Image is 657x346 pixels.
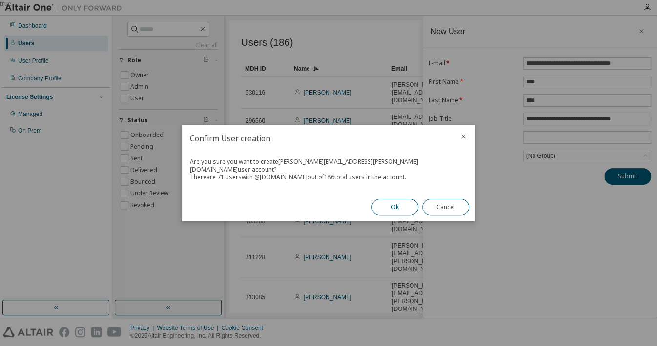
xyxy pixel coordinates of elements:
[182,125,452,152] h2: Confirm User creation
[371,199,418,215] button: Ok
[422,199,469,215] button: Cancel
[190,158,467,173] div: Are you sure you want to create [PERSON_NAME][EMAIL_ADDRESS][PERSON_NAME][DOMAIN_NAME] user account?
[190,173,467,181] div: There are 71 users with @ [DOMAIN_NAME] out of 186 total users in the account.
[459,133,467,140] button: close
